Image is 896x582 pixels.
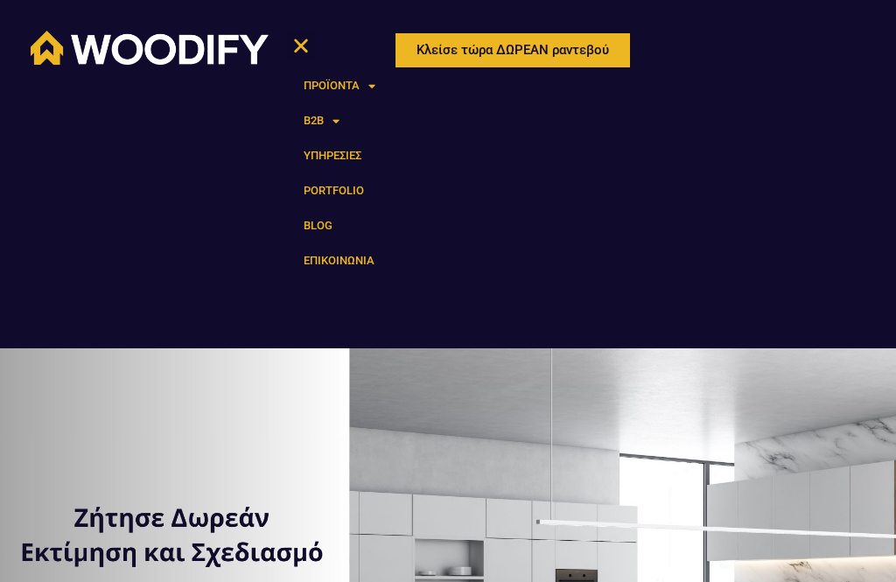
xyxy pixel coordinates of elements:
[31,31,269,65] img: Woodify
[286,208,393,243] a: BLOG
[286,68,393,103] a: ΠΡΟΪΟΝΤΑ
[393,31,633,70] a: Κλείσε τώρα ΔΩΡΕΑΝ ραντεβού
[286,173,393,208] a: PORTFOLIO
[286,103,393,138] a: B2B
[286,138,393,173] a: ΥΠΗΡΕΣΙΕΣ
[286,243,393,278] a: ΕΠΙΚΟΙΝΩΝΙΑ
[286,31,315,60] div: Menu Toggle
[416,44,609,57] span: Κλείσε τώρα ΔΩΡΕΑΝ ραντεβού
